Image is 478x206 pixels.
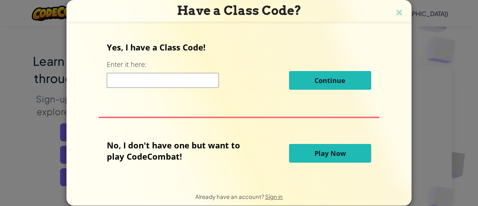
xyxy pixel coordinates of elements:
button: Play Now [289,144,371,163]
p: Yes, I have a Class Code! [107,41,371,53]
button: Continue [289,71,371,90]
span: Continue [314,76,345,85]
span: Have a Class Code? [177,3,301,18]
span: Play Now [314,149,346,158]
label: Enter it here: [107,60,146,69]
p: No, I don't have one but want to play CodeCombat! [107,139,251,162]
img: close icon [394,7,404,19]
a: Sign in [265,193,283,200]
span: Already have an account? [195,193,265,200]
